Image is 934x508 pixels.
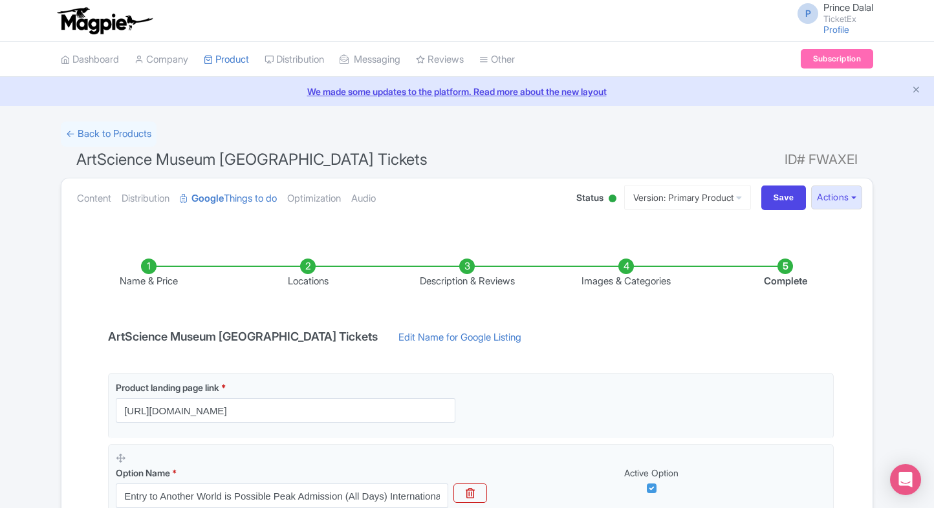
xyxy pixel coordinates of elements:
span: P [798,3,818,24]
strong: Google [191,191,224,206]
input: Save [761,185,807,210]
a: Company [135,42,188,78]
a: Audio [351,178,376,219]
li: Complete [706,259,865,289]
span: Prince Dalal [823,1,873,14]
li: Images & Categories [547,259,706,289]
li: Locations [228,259,387,289]
a: Distribution [122,178,169,219]
span: ArtScience Museum [GEOGRAPHIC_DATA] Tickets [76,150,428,169]
span: Active Option [624,467,679,478]
span: ID# FWAXEI [785,147,858,173]
span: Status [576,191,603,204]
a: Reviews [416,42,464,78]
button: Close announcement [911,83,921,98]
li: Name & Price [69,259,228,289]
a: Profile [823,24,849,35]
a: Subscription [801,49,873,69]
input: Option Name [116,483,448,508]
a: Other [479,42,515,78]
h4: ArtScience Museum [GEOGRAPHIC_DATA] Tickets [100,330,386,343]
a: Dashboard [61,42,119,78]
span: Product landing page link [116,382,219,393]
div: Open Intercom Messenger [890,464,921,495]
a: GoogleThings to do [180,178,277,219]
a: Messaging [340,42,400,78]
a: Content [77,178,111,219]
button: Actions [811,185,862,209]
small: TicketEx [823,15,873,23]
img: logo-ab69f6fb50320c5b225c76a69d11143b.png [54,6,155,35]
a: Product [204,42,249,78]
li: Description & Reviews [387,259,547,289]
a: Version: Primary Product [624,185,751,210]
a: P Prince Dalal TicketEx [790,3,873,23]
div: Active [606,189,619,209]
a: We made some updates to the platform. Read more about the new layout [8,85,926,98]
a: Distribution [265,42,324,78]
a: Optimization [287,178,341,219]
input: Product landing page link [116,398,455,423]
a: Edit Name for Google Listing [386,330,534,351]
span: Option Name [116,467,170,478]
a: ← Back to Products [61,122,157,147]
